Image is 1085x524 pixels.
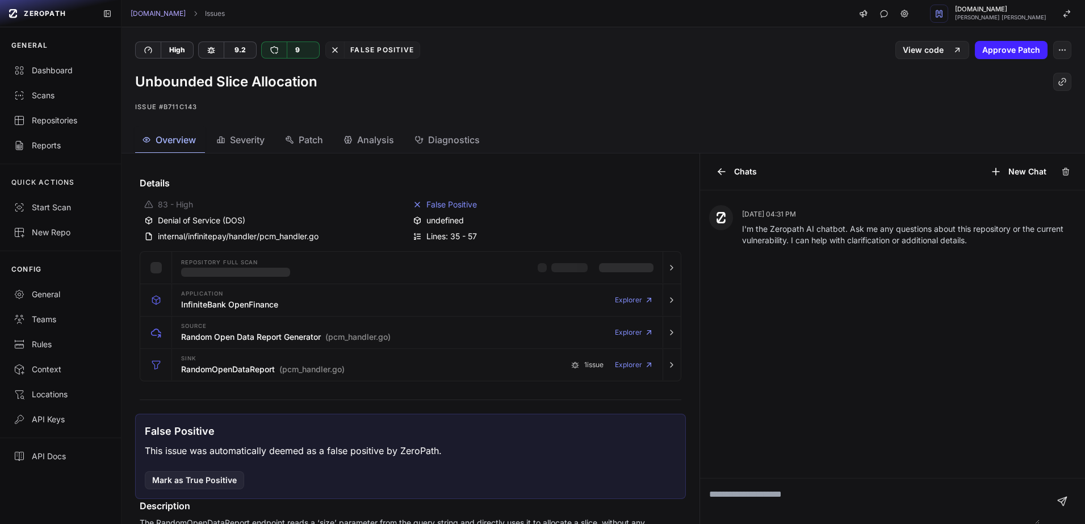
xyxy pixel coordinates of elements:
[325,331,391,343] span: (pcm_handler.go)
[615,354,653,376] a: Explorer
[144,199,408,210] div: 83 - High
[895,41,969,59] a: View code
[11,41,48,50] p: GENERAL
[140,349,680,381] button: Sink RandomOpenDataReport (pcm_handler.go) 1issue Explorer
[140,176,681,190] h4: Details
[287,42,308,58] div: 9
[742,210,1076,219] p: [DATE] 04:31 PM
[14,414,107,425] div: API Keys
[413,215,677,226] div: undefined
[357,133,394,147] span: Analysis
[716,212,726,223] img: Zeropath AI
[413,199,677,210] div: False Positive
[181,299,278,310] h3: InfiniteBank OpenFinance
[140,252,680,284] button: Repository Full scan
[709,163,764,181] button: Chats
[428,133,480,147] span: Diagnostics
[955,15,1046,20] span: [PERSON_NAME] [PERSON_NAME]
[975,41,1048,59] button: Approve Patch
[140,284,680,316] button: Application InfiniteBank OpenFinance Explorer
[140,499,681,513] h4: Description
[14,202,107,213] div: Start Scan
[14,227,107,238] div: New Repo
[131,9,186,18] a: [DOMAIN_NAME]
[14,339,107,350] div: Rules
[615,289,653,311] a: Explorer
[181,323,207,329] span: Source
[135,100,1071,114] p: Issue #b711c143
[279,364,345,375] span: (pcm_handler.go)
[181,331,391,343] h3: Random Open Data Report Generator
[145,444,442,458] p: This issue was automatically deemed as a false positive by ZeroPath.
[14,140,107,151] div: Reports
[144,231,408,242] div: internal/infinitepay/handler/pcm_handler.go
[14,289,107,300] div: General
[205,9,225,18] a: Issues
[144,215,408,226] div: Denial of Service (DOS)
[181,260,258,265] span: Repository Full scan
[955,6,1046,13] span: [DOMAIN_NAME]
[14,451,107,462] div: API Docs
[584,360,604,369] span: 1 issue
[11,265,41,274] p: CONFIG
[5,5,94,23] a: ZEROPATH
[145,471,244,489] button: Mark as True Positive
[140,317,680,348] button: Source Random Open Data Report Generator (pcm_handler.go) Explorer
[135,73,317,91] h1: Unbounded Slice Allocation
[191,10,199,18] svg: chevron right,
[156,133,196,147] span: Overview
[14,65,107,76] div: Dashboard
[181,356,196,361] span: Sink
[145,423,215,439] h3: False Positive
[224,42,256,58] div: 9.2
[181,291,223,297] span: Application
[11,178,75,187] p: QUICK ACTIONS
[413,231,677,242] div: Lines: 35 - 57
[14,115,107,126] div: Repositories
[742,223,1076,246] p: I'm the Zeropath AI chatbot. Ask me any questions about this repository or the current vulnerabil...
[14,389,107,400] div: Locations
[131,9,225,18] nav: breadcrumb
[344,42,420,58] div: False Positive
[181,364,345,375] h3: RandomOpenDataReport
[983,163,1053,181] button: New Chat
[24,9,66,18] span: ZEROPATH
[161,42,193,58] div: High
[615,321,653,344] a: Explorer
[14,314,107,325] div: Teams
[230,133,265,147] span: Severity
[299,133,323,147] span: Patch
[14,364,107,375] div: Context
[14,90,107,101] div: Scans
